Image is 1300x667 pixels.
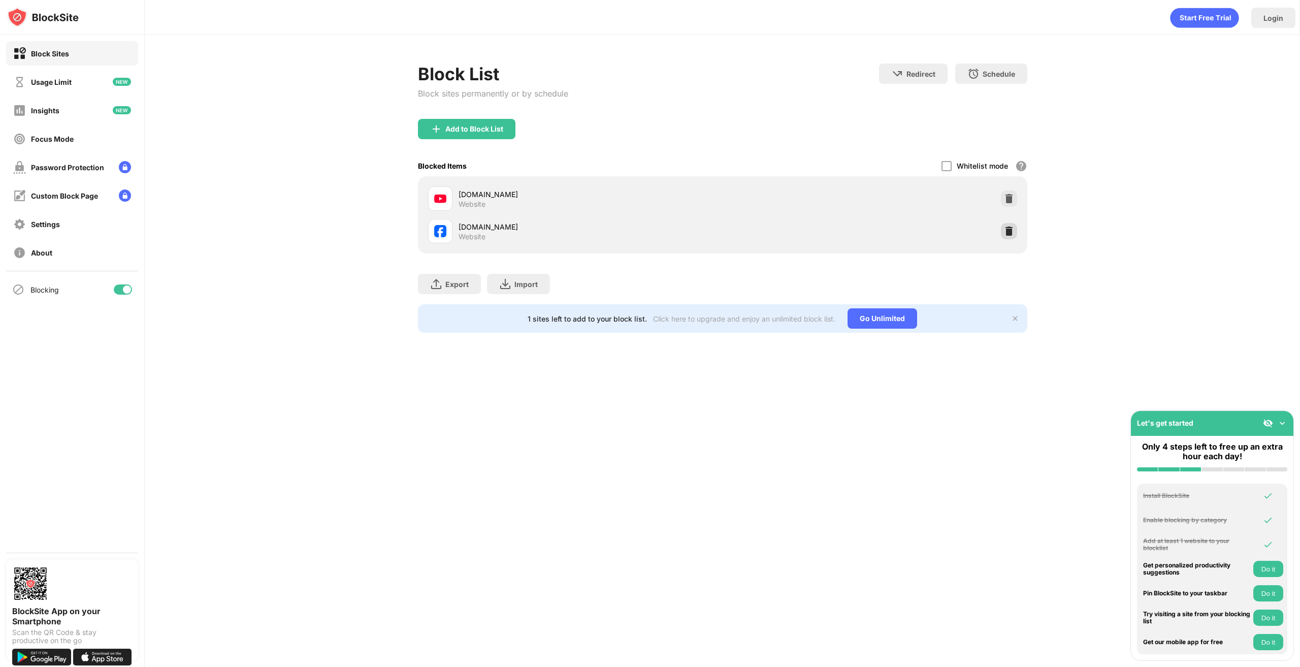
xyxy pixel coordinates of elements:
div: Blocking [30,285,59,294]
img: omni-setup-toggle.svg [1277,418,1287,428]
img: about-off.svg [13,246,26,259]
div: 1 sites left to add to your block list. [528,314,647,323]
div: Pin BlockSite to your taskbar [1143,590,1251,597]
div: Get our mobile app for free [1143,639,1251,646]
img: logo-blocksite.svg [7,7,79,27]
div: Block sites permanently or by schedule [418,88,568,99]
img: insights-off.svg [13,104,26,117]
img: new-icon.svg [113,106,131,114]
div: [DOMAIN_NAME] [459,221,723,232]
div: Install BlockSite [1143,492,1251,499]
img: block-on.svg [13,47,26,60]
img: get-it-on-google-play.svg [12,649,71,665]
img: blocking-icon.svg [12,283,24,296]
div: Add at least 1 website to your blocklist [1143,537,1251,552]
div: Enable blocking by category [1143,517,1251,524]
img: omni-check.svg [1263,491,1273,501]
div: Add to Block List [445,125,503,133]
img: omni-check.svg [1263,515,1273,525]
img: x-button.svg [1011,314,1019,323]
img: new-icon.svg [113,78,131,86]
div: Whitelist mode [957,162,1008,170]
img: omni-check.svg [1263,539,1273,550]
img: favicons [434,225,446,237]
button: Do it [1253,561,1283,577]
img: lock-menu.svg [119,189,131,202]
div: Focus Mode [31,135,74,143]
div: BlockSite App on your Smartphone [12,606,132,626]
img: time-usage-off.svg [13,76,26,88]
div: Schedule [983,70,1015,78]
img: focus-off.svg [13,133,26,145]
img: lock-menu.svg [119,161,131,173]
div: Insights [31,106,59,115]
div: Block Sites [31,49,69,58]
button: Do it [1253,634,1283,650]
div: Login [1263,14,1283,22]
button: Do it [1253,610,1283,626]
img: options-page-qr-code.png [12,565,49,602]
img: settings-off.svg [13,218,26,231]
div: Let's get started [1137,419,1193,427]
div: Go Unlimited [848,308,917,329]
img: eye-not-visible.svg [1263,418,1273,428]
div: Website [459,200,485,209]
div: Get personalized productivity suggestions [1143,562,1251,577]
div: Click here to upgrade and enjoy an unlimited block list. [653,314,835,323]
div: Website [459,232,485,241]
img: favicons [434,193,446,205]
div: Password Protection [31,163,104,172]
button: Do it [1253,585,1283,601]
div: animation [1170,8,1239,28]
div: Export [445,280,469,289]
div: Only 4 steps left to free up an extra hour each day! [1137,442,1287,461]
div: Usage Limit [31,78,72,86]
div: Scan the QR Code & stay productive on the go [12,628,132,645]
img: customize-block-page-off.svg [13,189,26,202]
div: Import [514,280,538,289]
div: Block List [418,63,568,84]
div: About [31,248,52,257]
div: Blocked Items [418,162,467,170]
div: Custom Block Page [31,192,98,200]
img: download-on-the-app-store.svg [73,649,132,665]
div: Settings [31,220,60,229]
div: Try visiting a site from your blocking list [1143,611,1251,625]
div: Redirect [906,70,935,78]
img: password-protection-off.svg [13,161,26,174]
div: [DOMAIN_NAME] [459,189,723,200]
